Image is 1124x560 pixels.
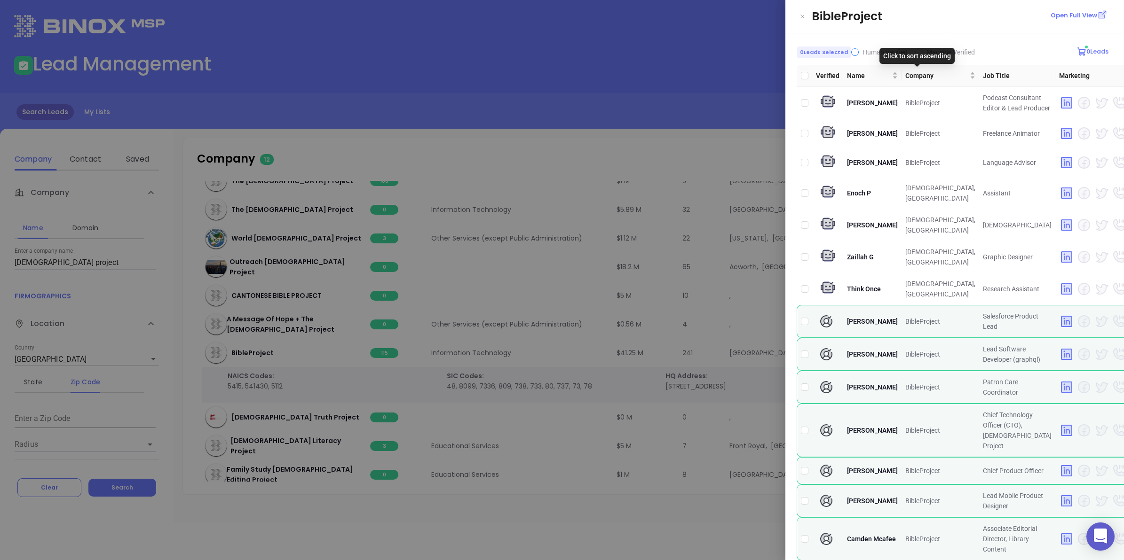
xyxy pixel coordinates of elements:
img: twitter yes [1094,95,1109,110]
img: linkedin yes [1059,249,1074,264]
img: linkedin yes [1059,463,1074,478]
td: Graphic Designer [979,241,1055,273]
img: twitter yes [1094,314,1109,329]
img: twitter yes [1094,218,1109,233]
button: Close [797,11,808,22]
th: Company [902,65,979,87]
img: linkedin yes [1059,126,1074,141]
td: BibleProject [902,338,979,371]
td: BibleProject [902,371,979,404]
img: human verify [819,493,834,508]
img: linkedin yes [1059,347,1074,362]
td: Chief Technology Officer (CTO), [DEMOGRAPHIC_DATA] Project [979,404,1055,457]
div: Click to sort ascending [879,48,955,64]
td: BibleProject [902,305,979,338]
img: human verify [819,380,834,395]
span: [PERSON_NAME] [847,318,898,325]
td: Lead Software Developer (graphql) [979,338,1055,371]
th: Job Title [979,65,1055,87]
img: facebook no [1077,423,1092,438]
span: [PERSON_NAME] [847,159,898,166]
span: [PERSON_NAME] [847,497,898,505]
img: facebook no [1077,155,1092,170]
img: facebook no [1077,281,1092,296]
span: 0 Leads Selected [797,47,851,58]
span: Zaillah G [847,253,874,261]
img: linkedin yes [1059,531,1074,546]
p: Open Full View [1051,11,1097,20]
span: [PERSON_NAME] [847,99,898,107]
img: facebook no [1077,186,1092,201]
div: BibleProject [812,8,1113,25]
img: facebook no [1077,126,1092,141]
img: linkedin yes [1059,186,1074,201]
img: machine verify [819,124,837,142]
img: twitter yes [1094,423,1109,438]
img: facebook no [1077,314,1092,329]
span: Name [847,70,890,81]
th: Verified [812,65,843,87]
img: linkedin yes [1059,314,1074,329]
td: BibleProject [902,87,979,119]
td: [DEMOGRAPHIC_DATA] [979,209,1055,241]
img: human verify [819,314,834,329]
img: linkedin yes [1059,218,1074,233]
td: Salesforce Product Lead [979,305,1055,338]
span: [PERSON_NAME] [847,350,898,358]
span: Think Once [847,285,881,293]
img: machine verify [819,280,837,298]
img: facebook no [1077,249,1092,264]
img: facebook no [1077,531,1092,546]
img: machine verify [819,154,837,171]
td: Patron Care Coordinator [979,371,1055,404]
img: machine verify [819,248,837,266]
img: human verify [819,531,834,546]
button: 0Leads [1075,45,1111,59]
img: machine verify [819,216,837,234]
td: BibleProject [902,119,979,148]
img: facebook no [1077,493,1092,508]
span: [PERSON_NAME] [847,467,898,474]
img: twitter yes [1094,347,1109,362]
span: Enoch P [847,189,871,197]
td: [DEMOGRAPHIC_DATA], [GEOGRAPHIC_DATA] [902,273,979,305]
img: twitter yes [1094,126,1109,141]
span: [PERSON_NAME] [847,130,898,137]
img: human verify [819,463,834,478]
img: twitter yes [1094,493,1109,508]
td: Research Assistant [979,273,1055,305]
img: facebook no [1077,347,1092,362]
span: [PERSON_NAME] [847,383,898,391]
span: Human Verified [863,48,908,56]
td: Podcast Consultant Editor & Lead Producer [979,87,1055,119]
img: twitter yes [1094,281,1109,296]
img: facebook no [1077,218,1092,233]
td: Chief Product Officer [979,457,1055,484]
span: [PERSON_NAME] [847,221,898,229]
img: linkedin yes [1059,493,1074,508]
td: BibleProject [902,148,979,177]
span: Company [905,70,968,81]
td: [DEMOGRAPHIC_DATA], [GEOGRAPHIC_DATA] [902,209,979,241]
img: twitter yes [1094,249,1109,264]
td: Lead Mobile Product Designer [979,484,1055,517]
img: twitter yes [1094,186,1109,201]
td: Freelance Animator [979,119,1055,148]
img: linkedin yes [1059,281,1074,296]
img: linkedin yes [1059,155,1074,170]
img: twitter yes [1094,155,1109,170]
th: Name [843,65,902,87]
td: BibleProject [902,484,979,517]
span: Camden Mcafee [847,535,896,543]
img: linkedin yes [1059,380,1074,395]
span: [PERSON_NAME] [847,427,898,434]
img: twitter yes [1094,380,1109,395]
img: twitter yes [1094,463,1109,478]
img: human verify [819,423,834,438]
td: BibleProject [902,457,979,484]
img: machine verify [819,94,837,112]
img: facebook no [1077,380,1092,395]
td: BibleProject [902,404,979,457]
td: [DEMOGRAPHIC_DATA], [GEOGRAPHIC_DATA] [902,241,979,273]
td: [DEMOGRAPHIC_DATA], [GEOGRAPHIC_DATA] [902,177,979,209]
